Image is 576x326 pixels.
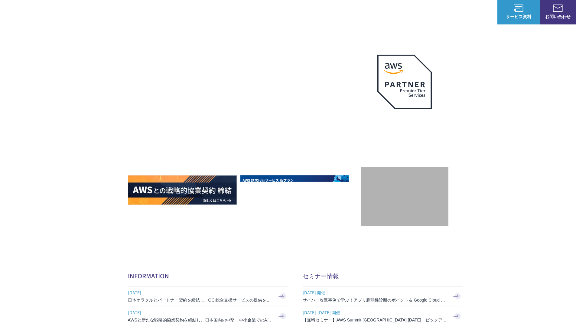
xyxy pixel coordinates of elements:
[303,271,463,280] h2: セミナー情報
[128,308,273,317] span: [DATE]
[128,67,361,93] p: AWSの導入からコスト削減、 構成・運用の最適化からデータ活用まで 規模や業種業態を問わない マネージドサービスで
[288,9,303,15] p: 強み
[497,13,540,20] span: サービス資料
[303,288,448,297] span: [DATE] 開催
[474,9,491,15] a: ログイン
[128,271,288,280] h2: INFORMATION
[9,5,113,19] a: AWS総合支援サービス C-Chorus NHN テコラスAWS総合支援サービス
[439,9,462,15] p: ナレッジ
[398,116,411,125] em: AWS
[128,286,288,306] a: [DATE] 日本オラクルとパートナー契約を締結し、OCI総合支援サービスの提供を開始
[240,175,349,205] img: AWS請求代行サービス 統合管理プラン
[128,297,273,303] h3: 日本オラクルとパートナー契約を締結し、OCI総合支援サービスの提供を開始
[303,297,448,303] h3: サイバー攻撃事例で学ぶ！アプリ脆弱性診断のポイント＆ Google Cloud セキュリティ対策
[70,6,113,18] span: NHN テコラス AWS総合支援サービス
[540,13,576,20] span: お問い合わせ
[128,288,273,297] span: [DATE]
[373,176,436,220] img: 契約件数
[303,286,463,306] a: [DATE] 開催 サイバー攻撃事例で学ぶ！アプリ脆弱性診断のポイント＆ Google Cloud セキュリティ対策
[128,99,361,157] h1: AWS ジャーニーの 成功を実現
[377,55,432,109] img: AWSプレミアティアサービスパートナー
[128,306,288,326] a: [DATE] AWSと新たな戦略的協業契約を締結し、日本国内の中堅・中小企業でのAWS活用を加速
[370,116,439,139] p: 最上位プレミアティア サービスパートナー
[128,175,237,205] img: AWSとの戦略的協業契約 締結
[315,9,338,15] p: サービス
[350,9,398,15] p: 業種別ソリューション
[553,5,563,12] img: お問い合わせ
[303,308,448,317] span: [DATE]-[DATE] 開催
[303,317,448,323] h3: 【無料セミナー】AWS Summit [GEOGRAPHIC_DATA] [DATE] ピックアップセッション
[128,317,273,323] h3: AWSと新たな戦略的協業契約を締結し、日本国内の中堅・中小企業でのAWS活用を加速
[303,306,463,326] a: [DATE]-[DATE] 開催 【無料セミナー】AWS Summit [GEOGRAPHIC_DATA] [DATE] ピックアップセッション
[410,9,427,15] a: 導入事例
[514,5,523,12] img: AWS総合支援サービス C-Chorus サービス資料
